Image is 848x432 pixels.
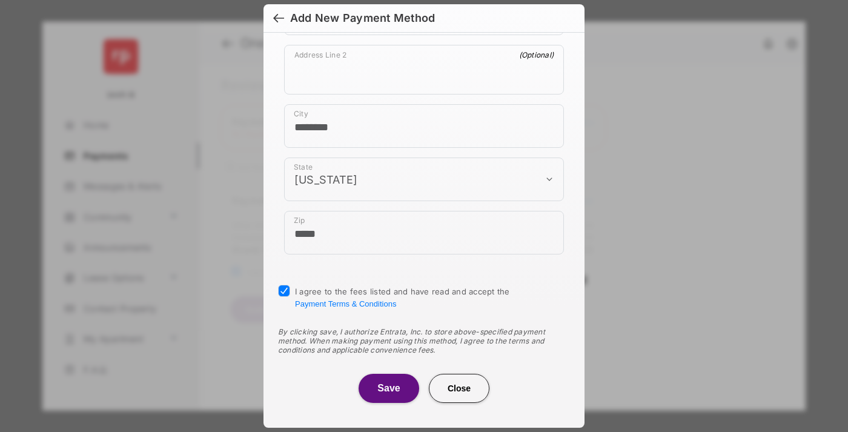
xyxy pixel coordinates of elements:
div: payment_method_screening[postal_addresses][locality] [284,104,564,148]
span: I agree to the fees listed and have read and accept the [295,287,510,308]
div: payment_method_screening[postal_addresses][addressLine2] [284,45,564,95]
button: Close [429,374,489,403]
button: I agree to the fees listed and have read and accept the [295,299,396,308]
div: Add New Payment Method [290,12,435,25]
div: payment_method_screening[postal_addresses][administrativeArea] [284,158,564,201]
div: By clicking save, I authorize Entrata, Inc. to store above-specified payment method. When making ... [278,327,570,354]
button: Save [359,374,419,403]
div: payment_method_screening[postal_addresses][postalCode] [284,211,564,254]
